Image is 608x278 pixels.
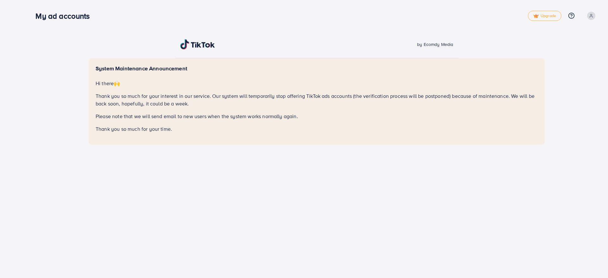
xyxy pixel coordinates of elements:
[96,125,538,133] p: Thank you so much for your time.
[96,92,538,107] p: Thank you so much for your interest in our service. Our system will temporarily stop offering Tik...
[35,11,95,21] h3: My ad accounts
[528,11,561,21] a: tickUpgrade
[533,14,556,18] span: Upgrade
[533,14,539,18] img: tick
[114,80,120,87] span: 🙌
[417,41,453,47] span: by Ecomdy Media
[96,112,538,120] p: Please note that we will send email to new users when the system works normally again.
[96,79,538,87] p: Hi there
[180,39,215,49] img: TikTok
[96,65,538,72] h5: System Maintenance Announcement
